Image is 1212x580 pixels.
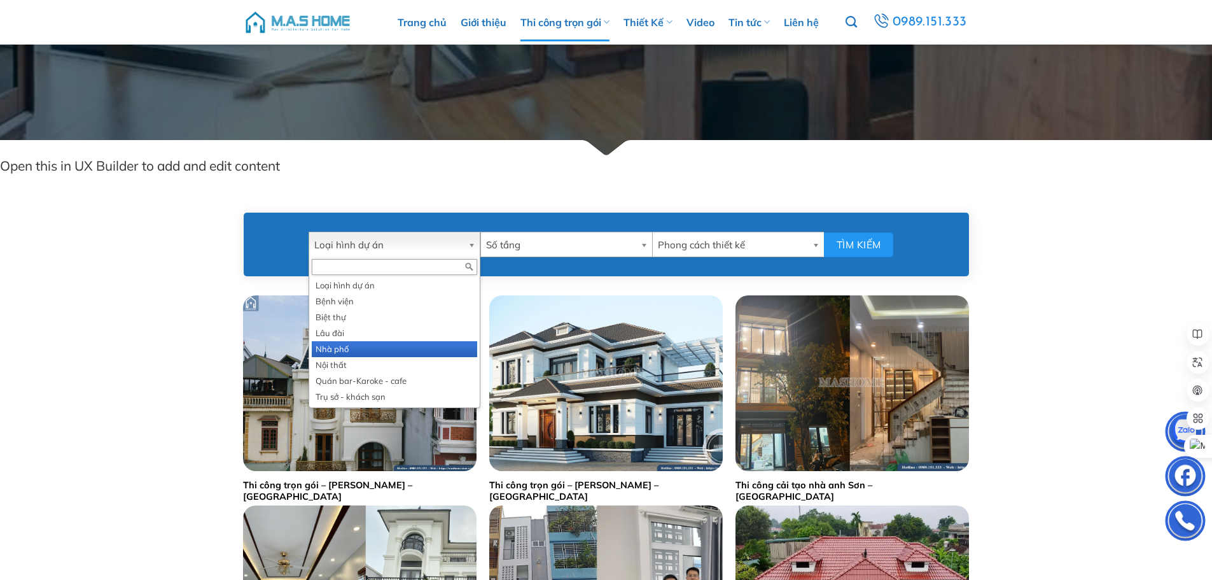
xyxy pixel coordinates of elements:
a: Thi công trọn gói [520,3,609,41]
li: Nội thất [312,357,477,373]
a: Video [686,3,714,41]
li: Trụ sở - khách sạn [312,389,477,405]
a: Liên hệ [784,3,819,41]
a: 0989.151.333 [869,10,972,34]
a: Trang chủ [398,3,447,41]
span: 0989.151.333 [891,11,969,33]
a: Tìm kiếm [846,9,857,36]
img: M.A.S HOME – Tổng Thầu Thiết Kế Và Xây Nhà Trọn Gói [244,3,352,41]
a: Thi công trọn gói – [PERSON_NAME] – [GEOGRAPHIC_DATA] [489,479,723,503]
li: Lâu đài [312,325,477,341]
a: Thi công trọn gói – [PERSON_NAME] – [GEOGRAPHIC_DATA] [243,479,477,503]
span: Loại hình dự án [314,232,463,258]
li: Bệnh viện [312,294,477,309]
a: Thiết Kế [623,3,672,41]
li: Quán bar-Karoke - cafe [312,373,477,389]
img: Facebook [1166,459,1204,497]
img: Zalo [1166,414,1204,453]
img: Cải tạo nhà anh Sơn - Hà Đông | MasHome [735,295,969,470]
a: Giới thiệu [461,3,506,41]
span: Phong cách thiết kế [658,232,807,258]
li: Loại hình dự án [312,278,477,294]
img: Thi công trọn gói anh Tuấn - Gia Lâm | MasHome [243,295,477,470]
li: Nhà phố [312,341,477,357]
a: Thi công cải tạo nhà anh Sơn – [GEOGRAPHIC_DATA] [735,479,969,503]
img: Thi công trọn gói - Anh Hiếu - Thanh Hoá | MasHome [489,295,723,470]
button: Tìm kiếm [824,232,893,257]
img: Phone [1166,504,1204,542]
li: Biệt thự [312,309,477,325]
a: Tin tức [728,3,770,41]
span: Số tầng [486,232,636,258]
